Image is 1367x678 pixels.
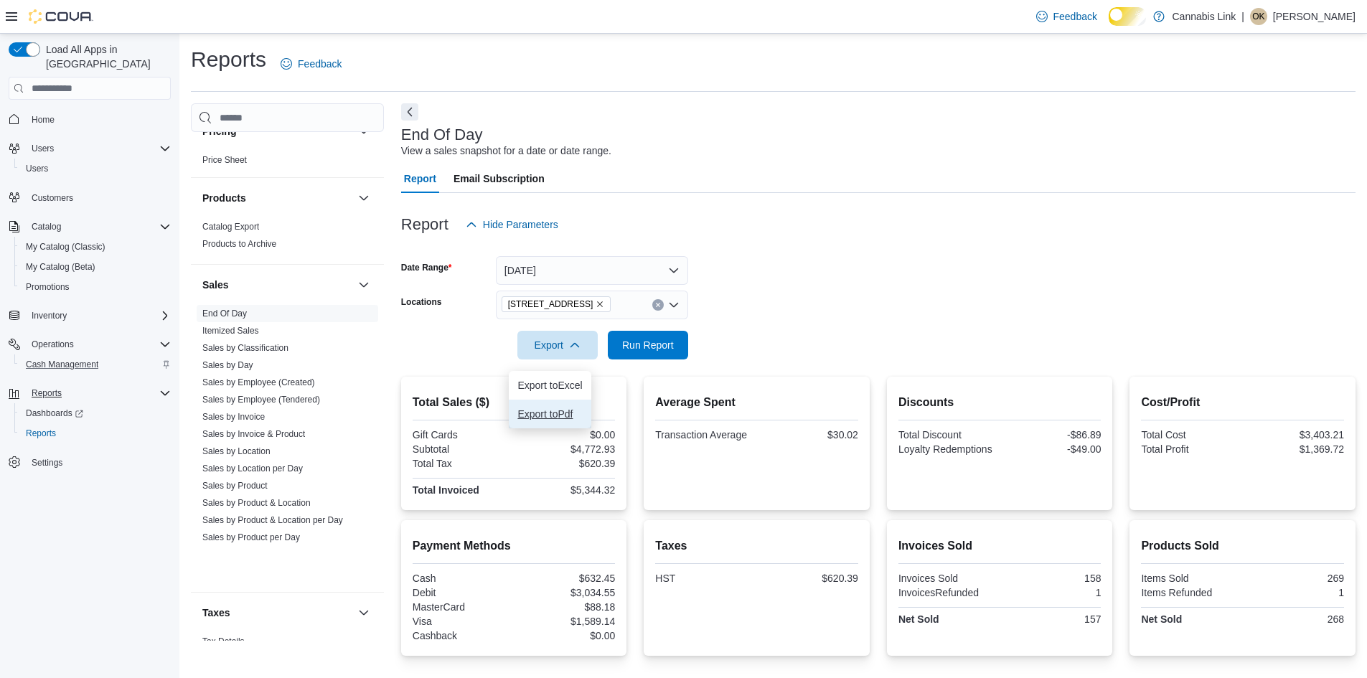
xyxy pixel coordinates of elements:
[202,481,268,491] a: Sales by Product
[1141,537,1344,555] h2: Products Sold
[413,587,511,598] div: Debit
[413,630,511,641] div: Cashback
[413,537,616,555] h2: Payment Methods
[596,300,604,309] button: Remove 1225 Wonderland Road North from selection in this group
[3,187,177,208] button: Customers
[1241,8,1244,25] p: |
[26,261,95,273] span: My Catalog (Beta)
[3,108,177,129] button: Home
[26,336,80,353] button: Operations
[32,339,74,350] span: Operations
[3,217,177,237] button: Catalog
[517,380,582,391] span: Export to Excel
[202,532,300,542] a: Sales by Product per Day
[20,258,101,276] a: My Catalog (Beta)
[202,395,320,405] a: Sales by Employee (Tendered)
[655,573,753,584] div: HST
[14,423,177,443] button: Reports
[1002,443,1101,455] div: -$49.00
[20,425,171,442] span: Reports
[622,338,674,352] span: Run Report
[1250,8,1267,25] div: Olivia Kilbourne
[202,498,311,508] a: Sales by Product & Location
[517,484,615,496] div: $5,344.32
[1141,394,1344,411] h2: Cost/Profit
[202,429,305,439] a: Sales by Invoice & Product
[898,587,997,598] div: InvoicesRefunded
[517,587,615,598] div: $3,034.55
[202,221,259,232] span: Catalog Export
[202,191,352,205] button: Products
[502,296,611,312] span: 1225 Wonderland Road North
[1246,587,1344,598] div: 1
[202,515,343,525] a: Sales by Product & Location per Day
[401,126,483,143] h3: End Of Day
[898,443,997,455] div: Loyalty Redemptions
[32,387,62,399] span: Reports
[517,429,615,441] div: $0.00
[760,429,858,441] div: $30.02
[898,537,1101,555] h2: Invoices Sold
[20,238,111,255] a: My Catalog (Classic)
[202,238,276,250] span: Products to Archive
[20,356,171,373] span: Cash Management
[1141,587,1239,598] div: Items Refunded
[26,189,171,207] span: Customers
[1172,8,1236,25] p: Cannabis Link
[401,296,442,308] label: Locations
[3,452,177,473] button: Settings
[202,636,245,647] span: Tax Details
[20,278,171,296] span: Promotions
[401,103,418,121] button: Next
[655,394,858,411] h2: Average Spent
[32,457,62,469] span: Settings
[26,189,79,207] a: Customers
[202,377,315,387] a: Sales by Employee (Created)
[3,334,177,354] button: Operations
[32,221,61,232] span: Catalog
[668,299,680,311] button: Open list of options
[508,297,593,311] span: [STREET_ADDRESS]
[202,606,230,620] h3: Taxes
[202,191,246,205] h3: Products
[1141,573,1239,584] div: Items Sold
[275,50,347,78] a: Feedback
[517,630,615,641] div: $0.00
[20,258,171,276] span: My Catalog (Beta)
[191,305,384,592] div: Sales
[202,343,288,353] a: Sales by Classification
[26,408,83,419] span: Dashboards
[202,514,343,526] span: Sales by Product & Location per Day
[483,217,558,232] span: Hide Parameters
[202,359,253,371] span: Sales by Day
[202,394,320,405] span: Sales by Employee (Tendered)
[26,307,171,324] span: Inventory
[526,331,589,359] span: Export
[26,218,171,235] span: Catalog
[202,360,253,370] a: Sales by Day
[40,42,171,71] span: Load All Apps in [GEOGRAPHIC_DATA]
[202,606,352,620] button: Taxes
[191,151,384,177] div: Pricing
[202,497,311,509] span: Sales by Product & Location
[454,164,545,193] span: Email Subscription
[32,192,73,204] span: Customers
[14,257,177,277] button: My Catalog (Beta)
[1002,573,1101,584] div: 158
[202,446,271,456] a: Sales by Location
[517,331,598,359] button: Export
[26,453,171,471] span: Settings
[20,405,89,422] a: Dashboards
[202,239,276,249] a: Products to Archive
[202,155,247,165] a: Price Sheet
[26,218,67,235] button: Catalog
[413,601,511,613] div: MasterCard
[20,160,54,177] a: Users
[355,189,372,207] button: Products
[3,306,177,326] button: Inventory
[14,403,177,423] a: Dashboards
[509,400,591,428] button: Export toPdf
[26,428,56,439] span: Reports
